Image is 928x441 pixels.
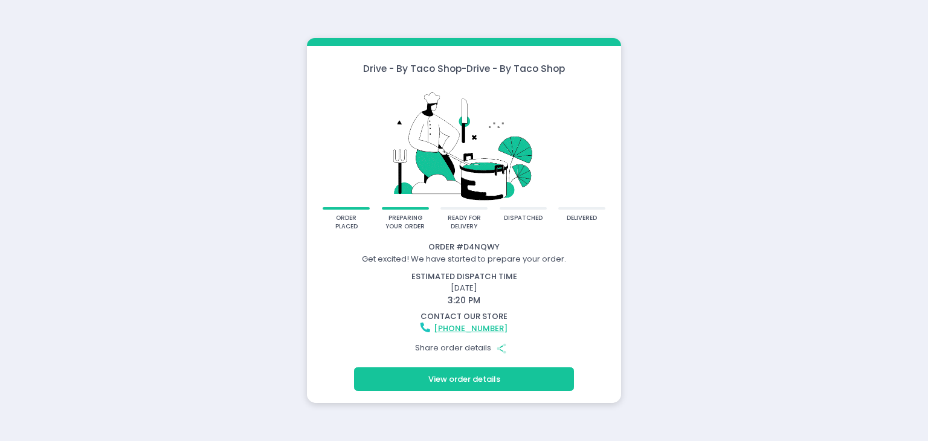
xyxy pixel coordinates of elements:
[354,367,574,390] button: View order details
[567,214,597,223] div: delivered
[309,241,619,253] div: Order # D4NQWY
[385,214,425,231] div: preparing your order
[309,336,619,359] div: Share order details
[448,294,480,306] span: 3:20 PM
[434,323,507,334] a: [PHONE_NUMBER]
[309,253,619,265] div: Get excited! We have started to prepare your order.
[307,62,621,76] div: Drive - By Taco Shop - Drive - By Taco Shop
[323,84,605,207] img: talkie
[327,214,366,231] div: order placed
[445,214,484,231] div: ready for delivery
[309,311,619,323] div: contact our store
[504,214,543,223] div: dispatched
[301,271,627,307] div: [DATE]
[309,271,619,283] div: estimated dispatch time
